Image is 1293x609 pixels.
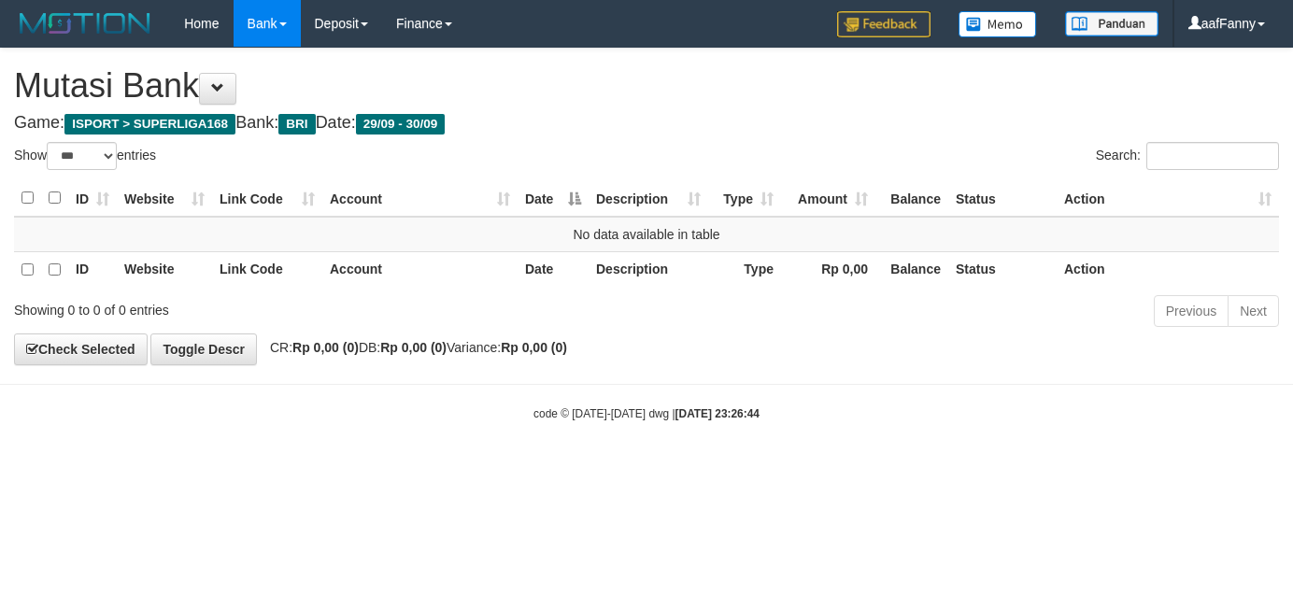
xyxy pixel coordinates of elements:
[380,340,447,355] strong: Rp 0,00 (0)
[14,333,148,365] a: Check Selected
[1057,251,1279,288] th: Action
[14,67,1279,105] h1: Mutasi Bank
[356,114,446,135] span: 29/09 - 30/09
[708,251,781,288] th: Type
[948,251,1057,288] th: Status
[501,340,567,355] strong: Rp 0,00 (0)
[518,180,589,217] th: Date: activate to sort column descending
[837,11,931,37] img: Feedback.jpg
[47,142,117,170] select: Showentries
[1096,142,1279,170] label: Search:
[14,217,1279,252] td: No data available in table
[781,251,875,288] th: Rp 0,00
[14,9,156,37] img: MOTION_logo.png
[64,114,235,135] span: ISPORT > SUPERLIGA168
[68,180,117,217] th: ID: activate to sort column ascending
[14,142,156,170] label: Show entries
[875,251,948,288] th: Balance
[589,251,708,288] th: Description
[518,251,589,288] th: Date
[1146,142,1279,170] input: Search:
[533,407,760,420] small: code © [DATE]-[DATE] dwg |
[322,180,518,217] th: Account: activate to sort column ascending
[781,180,875,217] th: Amount: activate to sort column ascending
[278,114,315,135] span: BRI
[959,11,1037,37] img: Button%20Memo.svg
[1154,295,1229,327] a: Previous
[117,180,212,217] th: Website: activate to sort column ascending
[1065,11,1158,36] img: panduan.png
[292,340,359,355] strong: Rp 0,00 (0)
[875,180,948,217] th: Balance
[212,251,322,288] th: Link Code
[948,180,1057,217] th: Status
[68,251,117,288] th: ID
[14,114,1279,133] h4: Game: Bank: Date:
[117,251,212,288] th: Website
[212,180,322,217] th: Link Code: activate to sort column ascending
[1228,295,1279,327] a: Next
[708,180,781,217] th: Type: activate to sort column ascending
[150,333,257,365] a: Toggle Descr
[14,293,525,319] div: Showing 0 to 0 of 0 entries
[589,180,708,217] th: Description: activate to sort column ascending
[1057,180,1279,217] th: Action: activate to sort column ascending
[322,251,518,288] th: Account
[261,340,567,355] span: CR: DB: Variance:
[675,407,760,420] strong: [DATE] 23:26:44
